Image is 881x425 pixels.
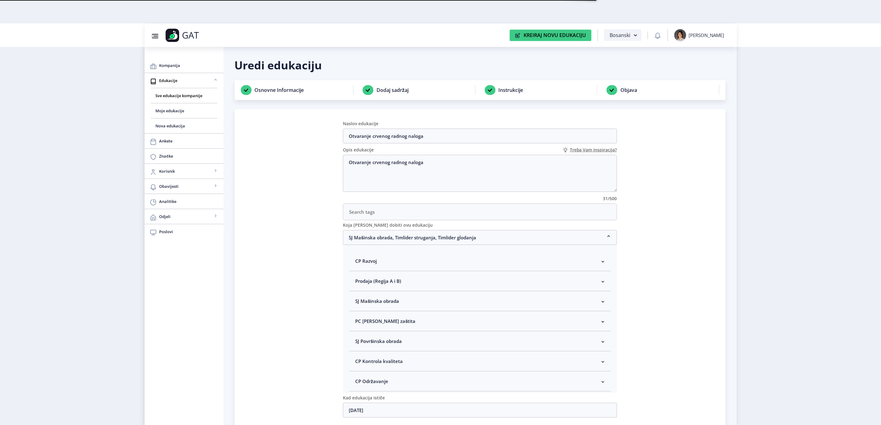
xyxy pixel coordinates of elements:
[166,29,238,42] a: GAT
[515,33,521,38] img: create-new-education-icon.svg
[561,146,570,154] img: need-inspiration-icon.svg
[159,77,212,84] span: Edukacije
[604,29,641,41] button: Bosanski
[255,87,304,93] span: Osnovne Informacije
[145,149,224,163] a: Značke
[620,87,637,93] span: Objava
[355,357,403,365] span: CP Kontrola kvaliteta
[145,194,224,209] a: Analitike
[485,85,496,95] img: checkmark.svg
[156,92,212,99] span: Sve edukacije kompanije
[145,73,224,88] a: Edukacije
[159,228,219,235] span: Poslovi
[689,32,724,38] div: [PERSON_NAME]
[499,87,523,93] span: Instrukcije
[343,230,617,245] nb-accordion-item-header: SJ Mašinska obrada, Timlider struganja, Timlider glodanja
[182,32,199,38] p: GAT
[145,164,224,179] a: Korisnik
[377,87,409,93] span: Dodaj sadržaj
[151,103,217,118] a: Moje edukacije
[343,147,374,152] label: Opis edukacije
[241,85,252,95] img: checkmark.svg
[343,395,385,400] label: Kad edukacija ističe
[607,85,617,95] img: checkmark.svg
[355,277,401,285] span: Prodaja (Regija A i B)
[159,213,212,220] span: Odjeli
[156,107,212,114] span: Moje edukacije
[145,209,224,224] a: Odjeli
[343,403,617,418] input: Datum isteka
[510,30,591,41] button: Kreiraj Novu Edukaciju
[355,378,388,385] span: CP Održavanje
[159,198,219,205] span: Analitike
[235,58,726,73] h1: Uredi edukaciju
[603,196,617,201] label: 31/500
[159,167,212,175] span: Korisnik
[145,58,224,73] a: Kompanija
[156,122,212,130] span: Nova edukacija
[159,183,212,190] span: Obavijesti
[355,317,415,325] span: PC [PERSON_NAME] zaštita
[363,85,373,95] img: checkmark.svg
[151,88,217,103] a: Sve edukacije kompanije
[355,257,377,265] span: CP Razvoj
[159,137,219,145] span: Ankete
[343,129,617,143] input: Naslov edukacije
[355,337,402,345] span: SJ Površinska obrada
[145,134,224,148] a: Ankete
[151,118,217,133] a: Nova edukacija
[145,224,224,239] a: Poslovi
[145,179,224,194] a: Obavijesti
[343,223,433,228] label: Koja [PERSON_NAME] dobiti ovu edukaciju
[570,147,617,153] span: Treba Vam inspiracija?
[343,121,378,126] label: Naslov edukacije
[355,297,399,305] span: SJ Mašinska obrada
[344,204,616,220] input: Search tags
[159,152,219,160] span: Značke
[159,62,219,69] span: Kompanija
